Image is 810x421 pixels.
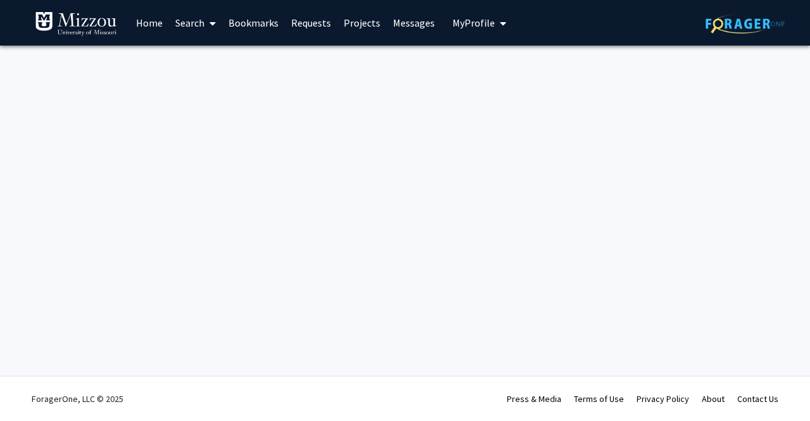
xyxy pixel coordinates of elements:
[222,1,285,45] a: Bookmarks
[706,14,785,34] img: ForagerOne Logo
[337,1,387,45] a: Projects
[574,393,624,405] a: Terms of Use
[130,1,169,45] a: Home
[285,1,337,45] a: Requests
[637,393,689,405] a: Privacy Policy
[387,1,441,45] a: Messages
[702,393,725,405] a: About
[737,393,778,405] a: Contact Us
[507,393,561,405] a: Press & Media
[32,377,123,421] div: ForagerOne, LLC © 2025
[35,11,117,37] img: University of Missouri Logo
[452,16,495,29] span: My Profile
[169,1,222,45] a: Search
